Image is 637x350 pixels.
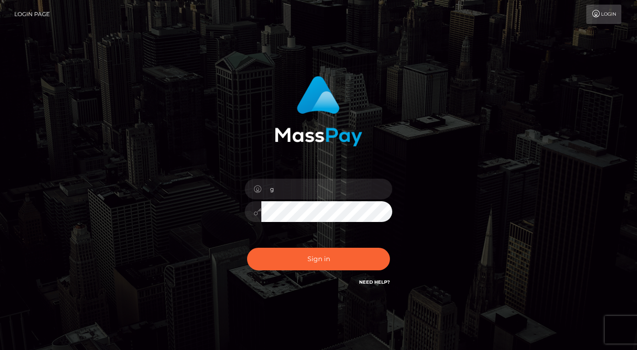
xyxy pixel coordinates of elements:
[359,279,390,285] a: Need Help?
[14,5,50,24] a: Login Page
[247,248,390,270] button: Sign in
[586,5,621,24] a: Login
[261,179,392,199] input: Username...
[275,76,362,146] img: MassPay Login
